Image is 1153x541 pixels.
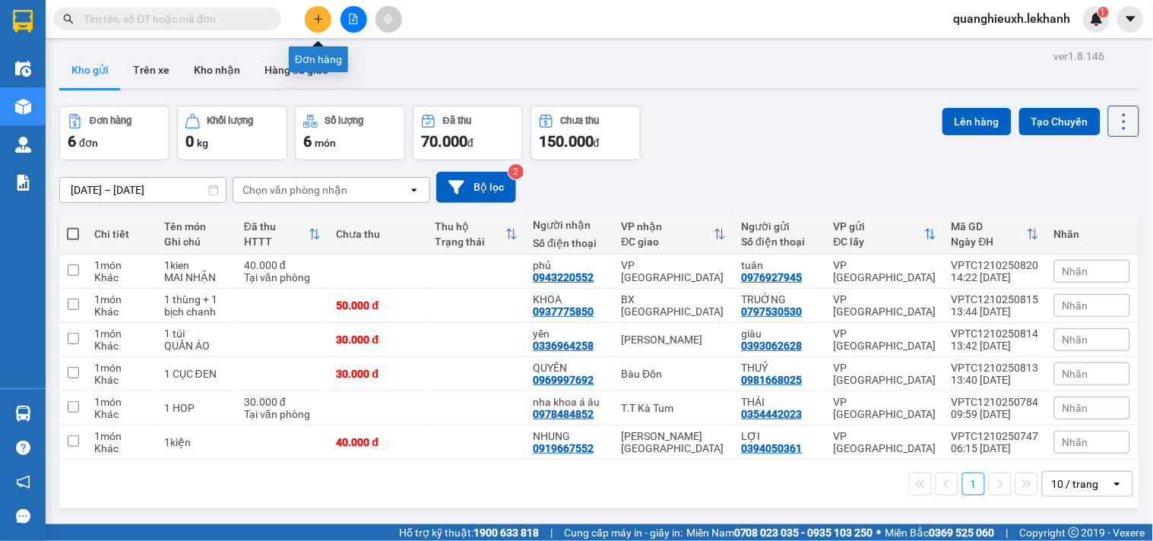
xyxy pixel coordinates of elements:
div: VP [GEOGRAPHIC_DATA] [178,13,332,49]
div: VP [GEOGRAPHIC_DATA] [834,293,936,318]
div: 30.000 đ [244,396,321,408]
div: 40.000 đ [336,436,420,448]
div: 30.000 đ [336,368,420,380]
div: 0336964258 [533,340,594,352]
div: tuân [13,49,167,68]
div: ver 1.8.146 [1054,48,1105,65]
img: warehouse-icon [15,137,31,153]
span: kg [197,137,208,149]
div: 0981668025 [741,374,802,386]
span: ⚪️ [877,530,882,536]
div: VP nhận [622,220,714,233]
button: Hàng đã giao [252,52,341,88]
div: BX [GEOGRAPHIC_DATA] [622,293,727,318]
span: đơn [79,137,98,149]
div: 10 / trang [1052,476,1099,492]
div: NHUNG [533,430,606,442]
button: Số lượng6món [295,106,405,160]
div: Khác [94,408,149,420]
div: HTTT [244,236,309,248]
div: 1 thùng + 1 bịch chanh [164,293,229,318]
div: Ngày ĐH [952,236,1027,248]
div: Mã GD [952,220,1027,233]
div: Người gửi [741,220,818,233]
div: Khác [94,374,149,386]
div: 1 món [94,259,149,271]
div: Người nhận [533,219,606,231]
div: yến [533,327,606,340]
span: Cung cấp máy in - giấy in: [564,524,683,541]
span: Nhận: [178,14,214,30]
span: Nhãn [1063,334,1088,346]
div: Đã thu [443,115,471,126]
span: Nhãn [1063,368,1088,380]
img: warehouse-icon [15,61,31,77]
strong: 1900 633 818 [474,527,539,539]
input: Select a date range. [60,178,226,202]
strong: 0369 525 060 [930,527,995,539]
div: Số điện thoại [533,237,606,249]
div: VPTC1210250747 [952,430,1039,442]
div: 0797530530 [741,305,802,318]
div: 1 món [94,362,149,374]
button: Kho nhận [182,52,252,88]
div: 1 túi [164,327,229,340]
div: 0969997692 [533,374,594,386]
button: Tạo Chuyến [1019,108,1101,135]
div: 0976927945 [13,68,167,89]
div: THÁI [741,396,818,408]
div: ĐC giao [622,236,714,248]
div: 0943220552 [178,68,332,89]
div: 0937775850 [533,305,594,318]
th: Toggle SortBy [826,214,944,255]
button: Đã thu70.000đ [413,106,523,160]
div: giàu [741,327,818,340]
div: VP [GEOGRAPHIC_DATA] [834,396,936,420]
th: Toggle SortBy [614,214,734,255]
div: 1 món [94,327,149,340]
span: Nhãn [1063,265,1088,277]
div: Trạng thái [435,236,506,248]
div: Ghi chú [164,236,229,248]
span: đ [594,137,600,149]
span: 6 [68,132,76,150]
strong: 0708 023 035 - 0935 103 250 [734,527,873,539]
div: VPTC1210250784 [952,396,1039,408]
span: Nhãn [1063,402,1088,414]
div: 14:22 [DATE] [952,271,1039,283]
button: Đơn hàng6đơn [59,106,169,160]
button: Lên hàng [942,108,1012,135]
div: VP [GEOGRAPHIC_DATA] [13,13,167,49]
span: aim [383,14,394,24]
div: KHOA [533,293,606,305]
button: file-add [341,6,367,33]
div: 0354442023 [741,408,802,420]
img: logo-vxr [13,10,33,33]
div: Nhãn [1054,228,1130,240]
div: VPTC1210250820 [952,259,1039,271]
span: Nhãn [1063,299,1088,312]
div: Khác [94,340,149,352]
div: 1 HOP [164,402,229,414]
span: search [63,14,74,24]
div: phủ [533,259,606,271]
div: 1 CỤC ĐEN [164,368,229,380]
div: 06:15 [DATE] [952,442,1039,454]
span: 6 [303,132,312,150]
div: 0919667552 [533,442,594,454]
div: 0394050361 [741,442,802,454]
div: Thu hộ [435,220,506,233]
div: VP [GEOGRAPHIC_DATA] [834,362,936,386]
div: LỢI [741,430,818,442]
div: 1 món [94,293,149,305]
div: Đơn hàng [90,115,131,126]
span: 0 [185,132,194,150]
button: Khối lượng0kg [177,106,287,160]
div: 40.000 đ [244,259,321,271]
div: Số điện thoại [741,236,818,248]
div: VPTC1210250813 [952,362,1039,374]
div: Tại văn phòng [244,271,321,283]
div: Khối lượng [207,115,254,126]
span: Miền Bắc [885,524,995,541]
div: 40.000 [11,98,169,116]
